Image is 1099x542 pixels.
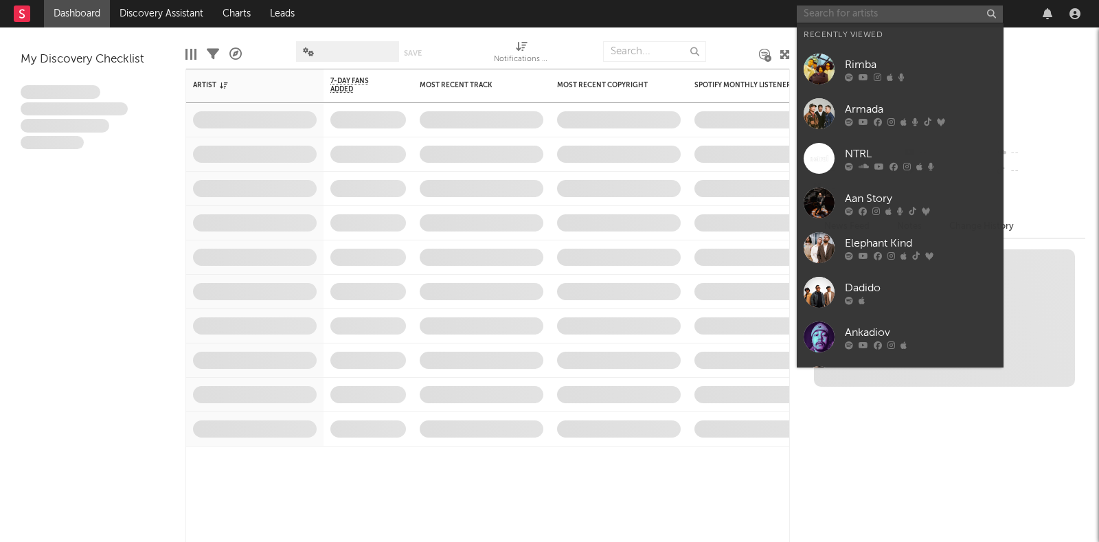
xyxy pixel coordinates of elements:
[797,270,1003,315] a: Dadido
[797,136,1003,181] a: NTRL
[804,27,996,43] div: Recently Viewed
[845,190,996,207] div: Aan Story
[845,56,996,73] div: Rimba
[420,81,523,89] div: Most Recent Track
[797,91,1003,136] a: Armada
[229,34,242,74] div: A&R Pipeline
[845,324,996,341] div: Ankadiov
[797,359,1003,404] a: Wizzy
[494,34,549,74] div: Notifications (Artist)
[797,315,1003,359] a: Ankadiov
[193,81,296,89] div: Artist
[994,144,1085,162] div: --
[603,41,706,62] input: Search...
[21,85,100,99] span: Lorem ipsum dolor
[330,77,385,93] span: 7-Day Fans Added
[404,49,422,57] button: Save
[21,119,109,133] span: Praesent ac interdum
[845,280,996,296] div: Dadido
[21,52,165,68] div: My Discovery Checklist
[694,81,797,89] div: Spotify Monthly Listeners
[845,101,996,117] div: Armada
[557,81,660,89] div: Most Recent Copyright
[797,47,1003,91] a: Rimba
[185,34,196,74] div: Edit Columns
[494,52,549,68] div: Notifications (Artist)
[21,102,128,116] span: Integer aliquet in purus et
[207,34,219,74] div: Filters
[845,146,996,162] div: NTRL
[797,181,1003,225] a: Aan Story
[845,235,996,251] div: Elephant Kind
[797,225,1003,270] a: Elephant Kind
[21,136,84,150] span: Aliquam viverra
[994,162,1085,180] div: --
[797,5,1003,23] input: Search for artists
